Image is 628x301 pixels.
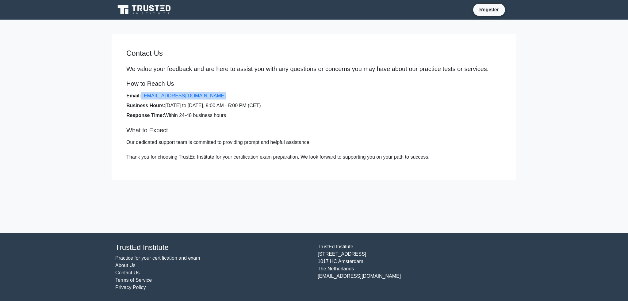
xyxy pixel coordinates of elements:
a: Contact Us [115,270,140,275]
div: TrustEd Institute [STREET_ADDRESS] 1017 HC Amsterdam The Netherlands [EMAIL_ADDRESS][DOMAIN_NAME] [314,243,516,291]
a: [EMAIL_ADDRESS][DOMAIN_NAME] [142,93,225,98]
h4: TrustEd Institute [115,243,310,252]
strong: Business Hours: [126,103,165,108]
p: Thank you for choosing TrustEd Institute for your certification exam preparation. We look forward... [126,153,502,161]
li: [DATE] to [DATE], 9:00 AM - 5:00 PM (CET) [126,102,502,109]
p: Our dedicated support team is committed to providing prompt and helpful assistance. [126,139,502,146]
h5: What to Expect [126,126,502,134]
h4: Contact Us [126,49,502,58]
a: About Us [115,263,136,268]
strong: Email: [126,93,141,98]
a: Terms of Service [115,277,152,283]
p: We value your feedback and are here to assist you with any questions or concerns you may have abo... [126,65,502,73]
a: Register [476,6,503,13]
a: Practice for your certification and exam [115,255,200,261]
strong: Response Time: [126,113,164,118]
a: Privacy Policy [115,285,146,290]
li: Within 24-48 business hours [126,112,502,119]
h5: How to Reach Us [126,80,502,87]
